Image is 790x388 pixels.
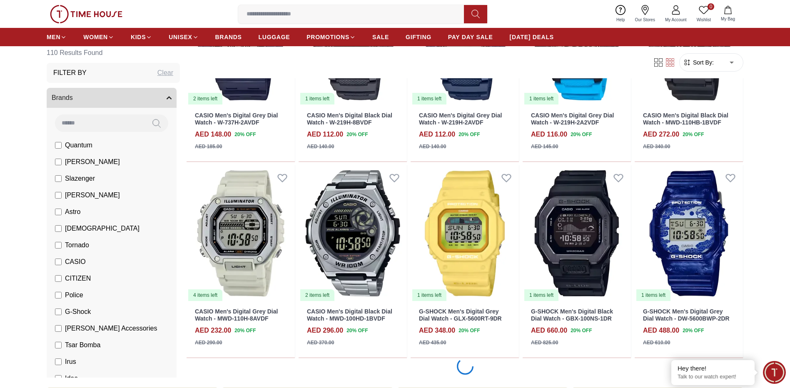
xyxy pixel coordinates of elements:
[531,339,558,346] div: AED 825.00
[531,308,613,322] a: G-SHOCK Men's Digital Black Dial Watch - GBX-100NS-1DR
[195,308,278,322] a: CASIO Men's Digital Grey Dial Watch - MWD-110H-8AVDF
[55,259,62,265] input: CASIO
[635,165,743,302] img: G-SHOCK Men's Digital Grey Dial Watch - DW-5600BWP-2DR
[65,174,95,184] span: Slazenger
[643,112,728,126] a: CASIO Men's Digital Black Dial Watch - MWD-110HB-1BVDF
[419,129,455,139] h4: AED 112.00
[195,112,278,126] a: CASIO Men's Digital Grey Dial Watch - W-737H-2AVDF
[65,340,100,350] span: Tsar Bomba
[678,364,748,373] div: Hey there!
[55,275,62,282] input: CITIZEN
[307,308,392,322] a: CASIO Men's Digital Black Dial Watch - MWD-100HD-1BVDF
[234,327,256,334] span: 20 % OFF
[195,326,231,336] h4: AED 232.00
[406,33,431,41] span: GIFTING
[195,129,231,139] h4: AED 148.00
[459,327,480,334] span: 20 % OFF
[169,33,192,41] span: UNISEX
[448,30,493,45] a: PAY DAY SALE
[571,327,592,334] span: 20 % OFF
[419,326,455,336] h4: AED 348.00
[55,142,62,149] input: Quantum
[611,3,630,25] a: Help
[683,58,714,67] button: Sort By:
[55,209,62,215] input: Astro
[307,326,343,336] h4: AED 296.00
[234,131,256,138] span: 20 % OFF
[307,112,392,126] a: CASIO Men's Digital Black Dial Watch - W-219H-8BVDF
[47,43,180,63] h6: 110 Results Found
[65,257,86,267] span: CASIO
[169,30,198,45] a: UNISEX
[50,5,122,23] img: ...
[215,33,242,41] span: BRANDS
[83,30,114,45] a: WOMEN
[157,68,173,78] div: Clear
[52,93,73,103] span: Brands
[55,358,62,365] input: Irus
[195,143,222,150] div: AED 185.00
[531,129,567,139] h4: AED 116.00
[531,143,558,150] div: AED 145.00
[187,165,295,302] a: CASIO Men's Digital Grey Dial Watch - MWD-110H-8AVDF4 items left
[65,307,91,317] span: G-Shock
[683,131,704,138] span: 20 % OFF
[300,289,334,301] div: 2 items left
[131,33,146,41] span: KIDS
[613,17,628,23] span: Help
[215,30,242,45] a: BRANDS
[372,30,389,45] a: SALE
[65,290,83,300] span: Police
[346,327,368,334] span: 20 % OFF
[419,143,446,150] div: AED 140.00
[630,3,660,25] a: Our Stores
[65,373,78,383] span: Idee
[55,242,62,249] input: Tornado
[299,165,407,302] a: CASIO Men's Digital Black Dial Watch - MWD-100HD-1BVDF2 items left
[346,131,368,138] span: 20 % OFF
[635,165,743,302] a: G-SHOCK Men's Digital Grey Dial Watch - DW-5600BWP-2DR1 items left
[65,157,120,167] span: [PERSON_NAME]
[643,308,730,322] a: G-SHOCK Men's Digital Grey Dial Watch - DW-5600BWP-2DR
[187,165,295,302] img: CASIO Men's Digital Grey Dial Watch - MWD-110H-8AVDF
[65,224,140,234] span: [DEMOGRAPHIC_DATA]
[692,3,716,25] a: 0Wishlist
[636,289,670,301] div: 1 items left
[693,17,714,23] span: Wishlist
[131,30,152,45] a: KIDS
[459,131,480,138] span: 20 % OFF
[53,68,87,78] h3: Filter By
[763,361,786,384] div: Chat Widget
[83,33,108,41] span: WOMEN
[65,190,120,200] span: [PERSON_NAME]
[65,323,157,333] span: [PERSON_NAME] Accessories
[55,159,62,165] input: [PERSON_NAME]
[188,289,222,301] div: 4 items left
[307,143,334,150] div: AED 140.00
[259,33,290,41] span: LUGGAGE
[412,289,446,301] div: 1 items left
[65,274,91,284] span: CITIZEN
[188,93,222,104] div: 2 items left
[691,58,714,67] span: Sort By:
[65,357,76,367] span: Irus
[678,373,748,381] p: Talk to our watch expert!
[643,326,679,336] h4: AED 488.00
[419,339,446,346] div: AED 435.00
[307,30,356,45] a: PROMOTIONS
[632,17,658,23] span: Our Stores
[643,143,670,150] div: AED 340.00
[65,240,89,250] span: Tornado
[307,33,349,41] span: PROMOTIONS
[47,33,60,41] span: MEN
[411,165,519,302] a: G-SHOCK Men's Digital Grey Dial Watch - GLX-5600RT-9DR1 items left
[299,165,407,302] img: CASIO Men's Digital Black Dial Watch - MWD-100HD-1BVDF
[448,33,493,41] span: PAY DAY SALE
[523,165,631,302] img: G-SHOCK Men's Digital Black Dial Watch - GBX-100NS-1DR
[406,30,431,45] a: GIFTING
[372,33,389,41] span: SALE
[300,93,334,104] div: 1 items left
[718,16,738,22] span: My Bag
[716,4,740,24] button: My Bag
[55,308,62,315] input: G-Shock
